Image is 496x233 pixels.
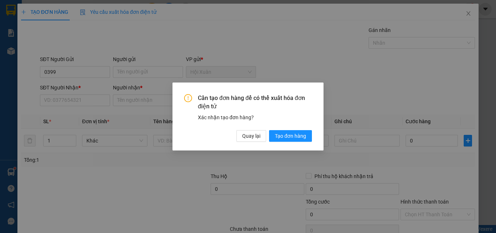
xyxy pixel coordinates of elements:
[236,130,266,142] button: Quay lại
[242,132,260,140] span: Quay lại
[269,130,312,142] button: Tạo đơn hàng
[275,132,306,140] span: Tạo đơn hàng
[184,94,192,102] span: exclamation-circle
[198,113,312,121] div: Xác nhận tạo đơn hàng?
[198,94,312,111] span: Cần tạo đơn hàng để có thể xuất hóa đơn điện tử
